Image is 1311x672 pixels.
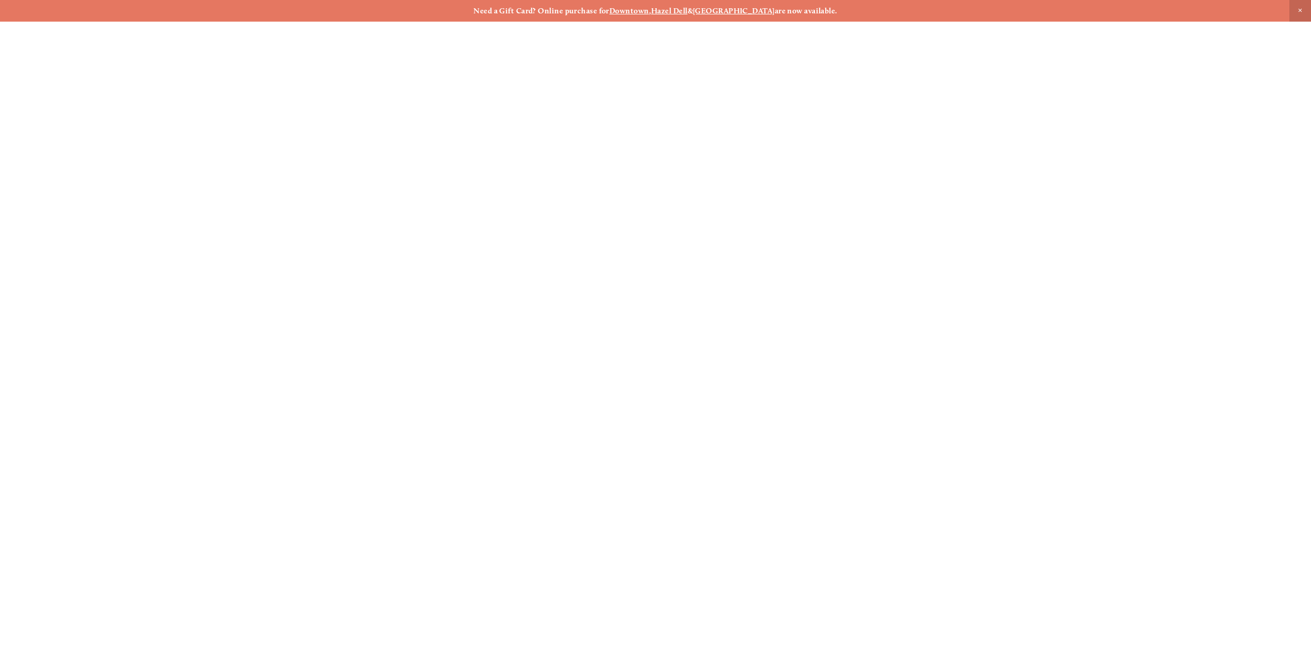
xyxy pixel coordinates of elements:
[651,6,688,15] a: Hazel Dell
[775,6,838,15] strong: are now available.
[649,6,651,15] strong: ,
[473,6,609,15] strong: Need a Gift Card? Online purchase for
[693,6,775,15] a: [GEOGRAPHIC_DATA]
[688,6,693,15] strong: &
[609,6,649,15] a: Downtown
